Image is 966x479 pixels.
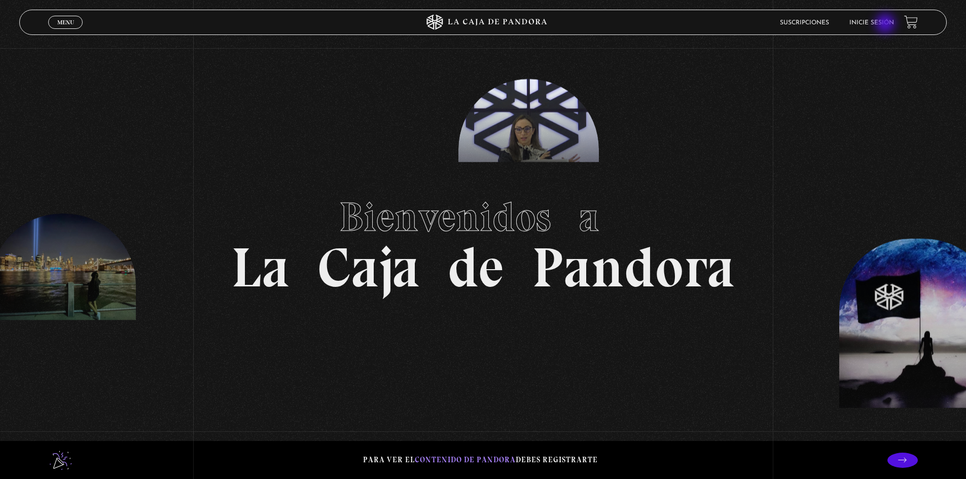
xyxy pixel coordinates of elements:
[904,15,918,29] a: View your shopping cart
[363,453,598,467] p: Para ver el debes registrarte
[415,455,516,464] span: contenido de Pandora
[780,20,829,26] a: Suscripciones
[57,19,74,25] span: Menu
[231,184,735,296] h1: La Caja de Pandora
[339,193,627,241] span: Bienvenidos a
[54,28,78,35] span: Cerrar
[849,20,894,26] a: Inicie sesión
